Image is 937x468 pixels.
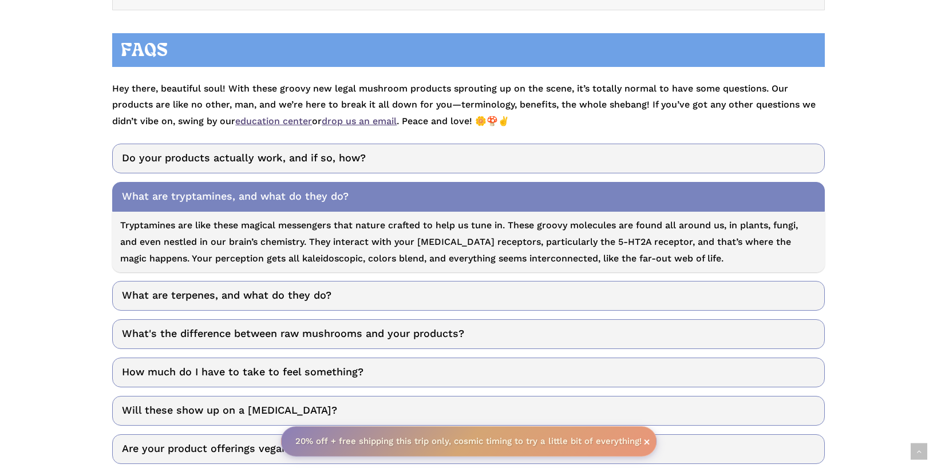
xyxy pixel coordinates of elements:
[112,69,825,130] p: Hey there, beautiful soul! With these groovy new legal mushroom products sprouting up on the scen...
[322,116,397,126] a: drop us an email
[120,217,817,267] p: Tryptamines are like these magical messengers that nature crafted to help us tune in. These groov...
[235,116,312,126] a: education center
[112,281,825,311] a: What are terpenes, and what do they do?
[112,396,825,426] a: Will these show up on a [MEDICAL_DATA]?
[112,319,825,349] a: What's the difference between raw mushrooms and your products?
[112,434,825,464] a: Are your product offerings vegan?
[295,436,642,446] strong: 20% off + free shipping this trip only, cosmic timing to try a little bit of everything!
[112,144,825,173] a: Do your products actually work, and if so, how?
[911,443,927,460] a: Back to top
[112,182,825,212] a: What are tryptamines, and what do they do?
[643,435,650,447] span: ×
[112,33,825,67] h2: FAQS
[112,358,825,387] a: How much do I have to take to feel something?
